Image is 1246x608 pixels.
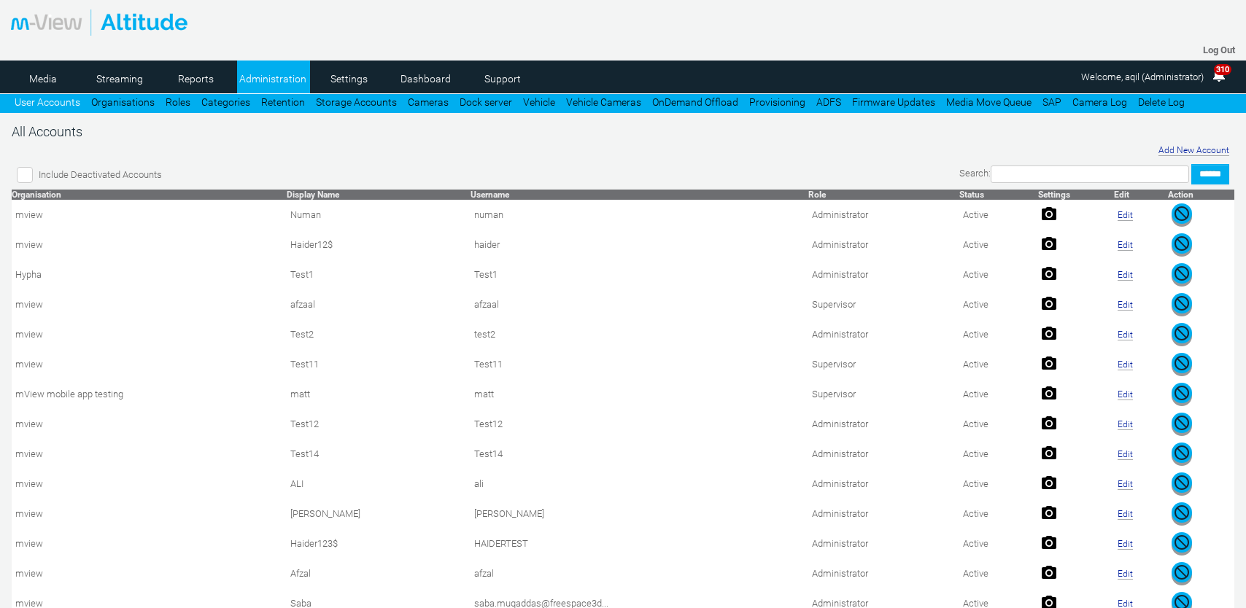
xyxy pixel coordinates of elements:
span: Contact Method: SMS and Email [290,359,319,370]
a: Streaming [84,68,155,90]
a: Firmware Updates [852,96,935,108]
a: Reports [160,68,231,90]
a: Deactivate [1172,394,1192,405]
img: camera24.png [1042,206,1056,221]
img: camera24.png [1042,535,1056,550]
a: Edit [1118,240,1133,251]
img: camera24.png [1042,236,1056,251]
a: Support [467,68,538,90]
span: HAIDERTEST [474,538,528,549]
a: Retention [261,96,305,108]
span: All Accounts [12,124,82,139]
a: Roles [166,96,190,108]
img: user-active-green-icon.svg [1172,472,1192,493]
a: Storage Accounts [316,96,397,108]
a: Deactivate [1172,424,1192,435]
img: user-active-green-icon.svg [1172,353,1192,373]
span: Test12 [474,418,503,429]
span: afzal [474,568,494,579]
a: Organisations [91,96,155,108]
span: Include Deactivated Accounts [39,169,162,180]
img: user-active-green-icon.svg [1172,233,1192,254]
a: Edit [1118,210,1133,221]
td: Administrator [808,558,959,588]
a: Edit [1118,359,1133,370]
img: user-active-green-icon.svg [1172,293,1192,313]
span: mview [15,299,43,310]
img: camera24.png [1042,296,1056,311]
a: Camera Log [1072,96,1127,108]
span: afzaal [474,299,499,310]
span: Contact Method: SMS and Email [290,418,319,429]
img: user-active-green-icon.svg [1172,502,1192,523]
span: Contact Method: SMS and Email [290,538,338,549]
a: Deactivate [1172,365,1192,375]
td: Active [959,200,1037,230]
span: Contact Method: SMS and Email [290,239,333,250]
a: Deactivate [1172,335,1192,346]
span: mView mobile app testing [15,389,123,400]
td: Administrator [808,260,959,289]
a: Dashboard [390,68,461,90]
a: Deactivate [1172,454,1192,465]
td: Administrator [808,319,959,349]
span: test2 [474,329,495,340]
span: Test11 [474,359,503,370]
span: Contact Method: SMS and Email [290,568,311,579]
a: Deactivate [1172,275,1192,286]
img: user-active-green-icon.svg [1172,323,1192,343]
span: Contact Method: SMS and Email [290,269,314,280]
a: ADFS [816,96,841,108]
span: mview [15,568,43,579]
span: Test14 [474,448,503,459]
img: user-active-green-icon.svg [1172,203,1192,224]
div: Search: [451,164,1229,184]
span: mview [15,508,43,519]
span: Contact Method: SMS and Email [290,209,321,220]
a: Media Move Queue [946,96,1032,108]
td: Supervisor [808,349,959,379]
span: mview [15,448,43,459]
td: Active [959,529,1037,558]
a: Categories [201,96,250,108]
td: Administrator [808,409,959,439]
span: ali [474,478,484,489]
span: Test1 [474,269,498,280]
img: camera24.png [1042,475,1056,490]
td: Administrator [808,529,959,558]
a: Edit [1118,509,1133,520]
a: Deactivate [1172,484,1192,495]
a: Edit [1118,569,1133,580]
span: 310 [1214,64,1231,75]
a: Edit [1118,270,1133,281]
span: matt [474,389,494,400]
img: user-active-green-icon.svg [1172,443,1192,463]
img: user-active-green-icon.svg [1172,263,1192,284]
td: Administrator [808,230,959,260]
a: Deactivate [1172,514,1192,525]
a: Deactivate [1172,544,1192,555]
th: Settings [1038,190,1115,200]
td: Active [959,499,1037,529]
span: mview [15,418,43,429]
a: Add New Account [1158,145,1229,156]
a: Display Name [287,190,339,200]
span: Contact Method: SMS and Email [290,329,314,340]
img: camera24.png [1042,505,1056,520]
span: haider [474,239,500,250]
a: Edit [1118,419,1133,430]
a: Provisioning [749,96,805,108]
td: Administrator [808,200,959,230]
a: Settings [314,68,384,90]
a: Edit [1118,539,1133,550]
td: Active [959,230,1037,260]
td: Supervisor [808,379,959,409]
a: Delete Log [1138,96,1185,108]
img: camera24.png [1042,386,1056,400]
span: mview [15,359,43,370]
span: Contact Method: SMS and Email [290,478,303,489]
span: Welcome, aqil (Administrator) [1081,71,1204,82]
a: Status [959,190,984,200]
a: OnDemand Offload [652,96,738,108]
td: Active [959,409,1037,439]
